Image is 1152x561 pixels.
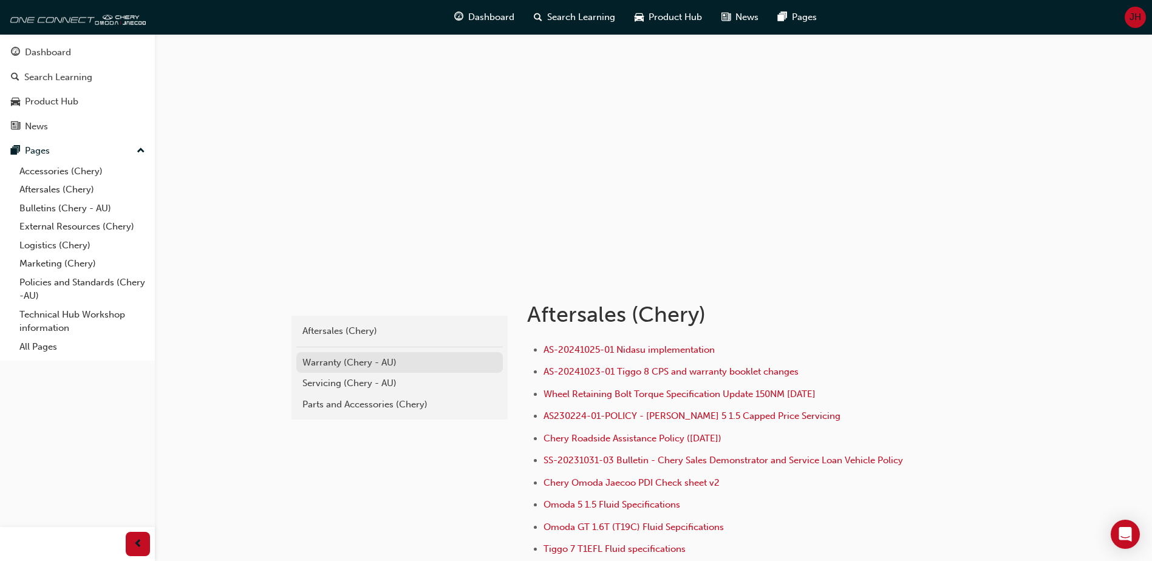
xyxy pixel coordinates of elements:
a: Servicing (Chery - AU) [296,373,503,394]
span: Product Hub [649,10,702,24]
a: Omoda GT 1.6T (T19C) Fluid Sepcifications [544,522,724,532]
a: Dashboard [5,41,150,64]
a: All Pages [15,338,150,356]
a: Chery Omoda Jaecoo PDI Check sheet v2 [544,477,720,488]
button: JH [1125,7,1146,28]
span: news-icon [11,121,20,132]
a: news-iconNews [712,5,768,30]
a: External Resources (Chery) [15,217,150,236]
a: AS-20241023-01 Tiggo 8 CPS and warranty booklet changes [544,366,799,377]
span: News [735,10,758,24]
a: Omoda 5 1.5 Fluid Specifications [544,499,680,510]
span: car-icon [635,10,644,25]
a: search-iconSearch Learning [524,5,625,30]
a: Parts and Accessories (Chery) [296,394,503,415]
a: Accessories (Chery) [15,162,150,181]
a: SS-20231031-03 Bulletin - Chery Sales Demonstrator and Service Loan Vehicle Policy [544,455,903,466]
span: pages-icon [11,146,20,157]
a: Technical Hub Workshop information [15,305,150,338]
div: Pages [25,144,50,158]
div: Product Hub [25,95,78,109]
div: Warranty (Chery - AU) [302,356,497,370]
div: Aftersales (Chery) [302,324,497,338]
div: Dashboard [25,46,71,59]
a: Bulletins (Chery - AU) [15,199,150,218]
a: AS-20241025-01 Nidasu implementation [544,344,715,355]
a: Tiggo 7 T1EFL Fluid specifications [544,543,686,554]
a: Wheel Retaining Bolt Torque Specification Update 150NM [DATE] [544,389,816,399]
a: car-iconProduct Hub [625,5,712,30]
div: Search Learning [24,70,92,84]
a: Policies and Standards (Chery -AU) [15,273,150,305]
span: car-icon [11,97,20,107]
span: search-icon [534,10,542,25]
a: Marketing (Chery) [15,254,150,273]
a: News [5,115,150,138]
a: guage-iconDashboard [445,5,524,30]
div: Parts and Accessories (Chery) [302,398,497,412]
h1: Aftersales (Chery) [527,301,925,328]
span: JH [1130,10,1141,24]
a: Chery Roadside Assistance Policy ([DATE]) [544,433,721,444]
button: Pages [5,140,150,162]
span: guage-icon [11,47,20,58]
img: oneconnect [6,5,146,29]
span: up-icon [137,143,145,159]
a: Search Learning [5,66,150,89]
a: Aftersales (Chery) [296,321,503,342]
span: Search Learning [547,10,615,24]
span: pages-icon [778,10,787,25]
span: prev-icon [134,537,143,552]
a: Product Hub [5,90,150,113]
span: Pages [792,10,817,24]
span: guage-icon [454,10,463,25]
a: AS230224-01-POLICY - [PERSON_NAME] 5 1.5 Capped Price Servicing [544,410,840,421]
span: Dashboard [468,10,514,24]
span: news-icon [721,10,731,25]
a: Aftersales (Chery) [15,180,150,199]
div: News [25,120,48,134]
a: Warranty (Chery - AU) [296,352,503,373]
div: Open Intercom Messenger [1111,520,1140,549]
button: DashboardSearch LearningProduct HubNews [5,39,150,140]
div: Servicing (Chery - AU) [302,376,497,390]
a: Logistics (Chery) [15,236,150,255]
span: search-icon [11,72,19,83]
a: pages-iconPages [768,5,827,30]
